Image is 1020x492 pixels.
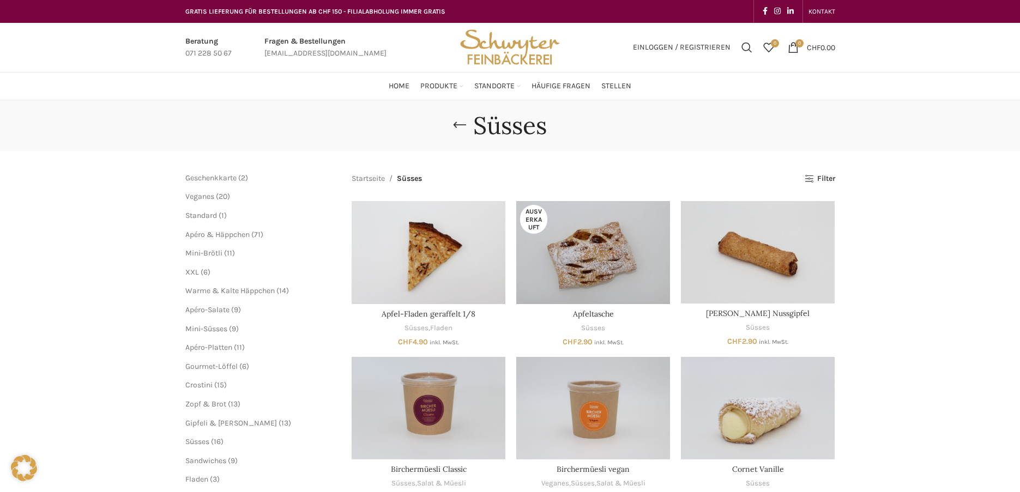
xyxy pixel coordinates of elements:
[571,478,595,489] a: Süsses
[746,323,770,333] a: Süsses
[594,339,624,346] small: inkl. MwSt.
[759,338,788,345] small: inkl. MwSt.
[352,201,505,303] a: Apfel-Fladen geraffelt 1/8
[420,75,463,97] a: Produkte
[732,464,784,474] a: Cornet Vanille
[352,478,505,489] div: ,
[601,81,631,92] span: Stellen
[352,173,385,185] a: Startseite
[352,173,422,185] nav: Breadcrumb
[417,478,466,489] a: Salat & Müesli
[563,337,577,347] span: CHF
[185,8,445,15] span: GRATIS LIEFERUNG FÜR BESTELLUNGEN AB CHF 150 - FILIALABHOLUNG IMMER GRATIS
[382,309,475,319] a: Apfel-Fladen geraffelt 1/8
[563,337,593,347] bdi: 2.90
[242,362,246,371] span: 6
[185,248,222,258] a: Mini-Brötli
[389,81,409,92] span: Home
[391,478,415,489] a: Süsses
[398,337,428,347] bdi: 4.90
[474,81,515,92] span: Standorte
[185,399,226,409] a: Zopf & Brot
[217,380,224,390] span: 15
[771,4,784,19] a: Instagram social link
[456,42,563,51] a: Site logo
[758,37,780,58] div: Meine Wunschliste
[185,362,238,371] a: Gourmet-Löffel
[185,305,230,314] a: Apéro-Salate
[185,343,232,352] a: Apéro-Platten
[185,268,199,277] a: XXL
[573,309,614,319] a: Apfeltasche
[473,111,547,140] h1: Süsses
[557,464,630,474] a: Birchermüesli vegan
[627,37,736,58] a: Einloggen / Registrieren
[185,418,277,428] a: Gipfeli & [PERSON_NAME]
[803,1,841,22] div: Secondary navigation
[185,230,250,239] a: Apéro & Häppchen
[389,75,409,97] a: Home
[185,35,232,60] a: Infobox link
[430,339,459,346] small: inkl. MwSt.
[185,211,217,220] a: Standard
[736,37,758,58] a: Suchen
[234,305,238,314] span: 9
[520,205,547,234] span: Ausverkauft
[795,39,804,47] span: 0
[474,75,521,97] a: Standorte
[352,323,505,333] div: ,
[808,1,835,22] a: KONTAKT
[232,324,236,333] span: 9
[264,35,387,60] a: Infobox link
[420,81,457,92] span: Produkte
[185,286,275,295] a: Warme & Kalte Häppchen
[516,357,670,459] a: Birchermüesli vegan
[180,75,841,97] div: Main navigation
[446,114,473,136] a: Go back
[185,456,226,465] a: Sandwiches
[185,437,209,446] a: Süsses
[213,475,217,484] span: 3
[808,8,835,15] span: KONTAKT
[596,478,645,489] a: Salat & Müesli
[541,478,569,489] a: Veganes
[456,23,563,72] img: Bäckerei Schwyter
[241,173,245,183] span: 2
[601,75,631,97] a: Stellen
[516,478,670,489] div: , ,
[532,75,590,97] a: Häufige Fragen
[759,4,771,19] a: Facebook social link
[227,248,232,258] span: 11
[352,357,505,459] a: Birchermüesli Classic
[185,475,208,484] a: Fladen
[185,324,227,333] a: Mini-Süsses
[771,39,779,47] span: 0
[807,42,835,52] bdi: 0.00
[185,380,213,390] a: Crostini
[221,211,224,220] span: 1
[231,399,238,409] span: 13
[807,42,820,52] span: CHF
[254,230,261,239] span: 71
[405,323,428,333] a: Süsses
[758,37,780,58] a: 0
[681,201,835,303] a: Appenzeller Nussgipfel
[581,323,605,333] a: Süsses
[237,343,242,352] span: 11
[746,478,770,489] a: Süsses
[727,337,757,346] bdi: 2.90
